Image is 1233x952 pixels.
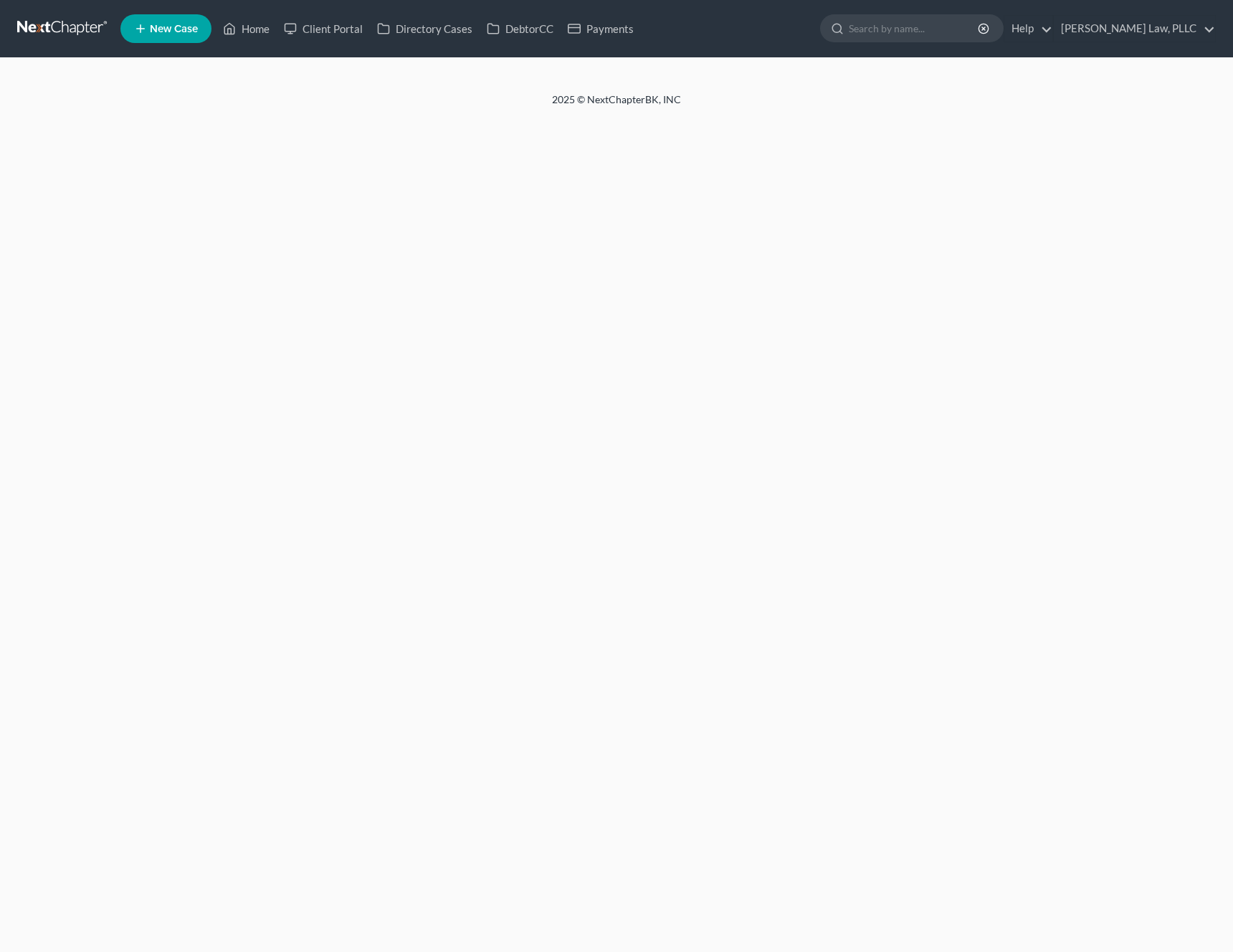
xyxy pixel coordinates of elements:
div: 2025 © NextChapterBK, INC [208,92,1025,118]
span: New Case [150,24,198,34]
a: Help [1004,16,1052,42]
input: Search by name... [849,15,980,42]
a: Payments [561,16,641,42]
a: Home [216,16,277,42]
a: Directory Cases [370,16,480,42]
a: DebtorCC [480,16,561,42]
a: Client Portal [277,16,370,42]
a: [PERSON_NAME] Law, PLLC [1054,16,1215,42]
